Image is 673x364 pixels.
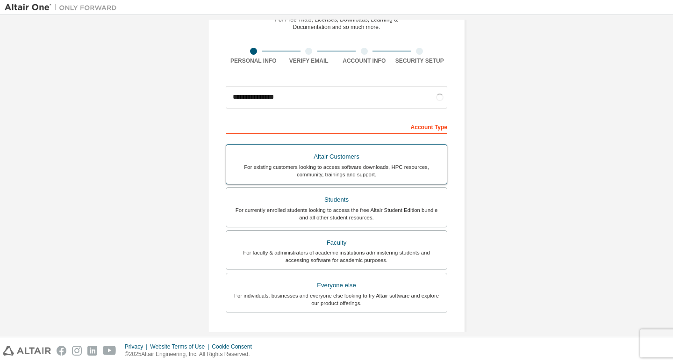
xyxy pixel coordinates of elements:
div: Privacy [125,343,150,350]
div: For existing customers looking to access software downloads, HPC resources, community, trainings ... [232,163,441,178]
div: Cookie Consent [212,343,257,350]
img: instagram.svg [72,346,82,356]
div: Security Setup [392,57,448,65]
div: Verify Email [281,57,337,65]
div: Website Terms of Use [150,343,212,350]
img: altair_logo.svg [3,346,51,356]
div: For faculty & administrators of academic institutions administering students and accessing softwa... [232,249,441,264]
div: For currently enrolled students looking to access the free Altair Student Edition bundle and all ... [232,206,441,221]
img: facebook.svg [57,346,66,356]
div: For Free Trials, Licenses, Downloads, Learning & Documentation and so much more. [275,16,398,31]
div: Faculty [232,236,441,249]
div: Personal Info [226,57,281,65]
img: Altair One [5,3,122,12]
p: © 2025 Altair Engineering, Inc. All Rights Reserved. [125,350,258,358]
div: Account Type [226,119,447,134]
div: Altair Customers [232,150,441,163]
div: Everyone else [232,279,441,292]
img: youtube.svg [103,346,116,356]
div: Account Info [336,57,392,65]
div: Your Profile [226,327,447,342]
img: linkedin.svg [87,346,97,356]
div: Students [232,193,441,206]
div: For individuals, businesses and everyone else looking to try Altair software and explore our prod... [232,292,441,307]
